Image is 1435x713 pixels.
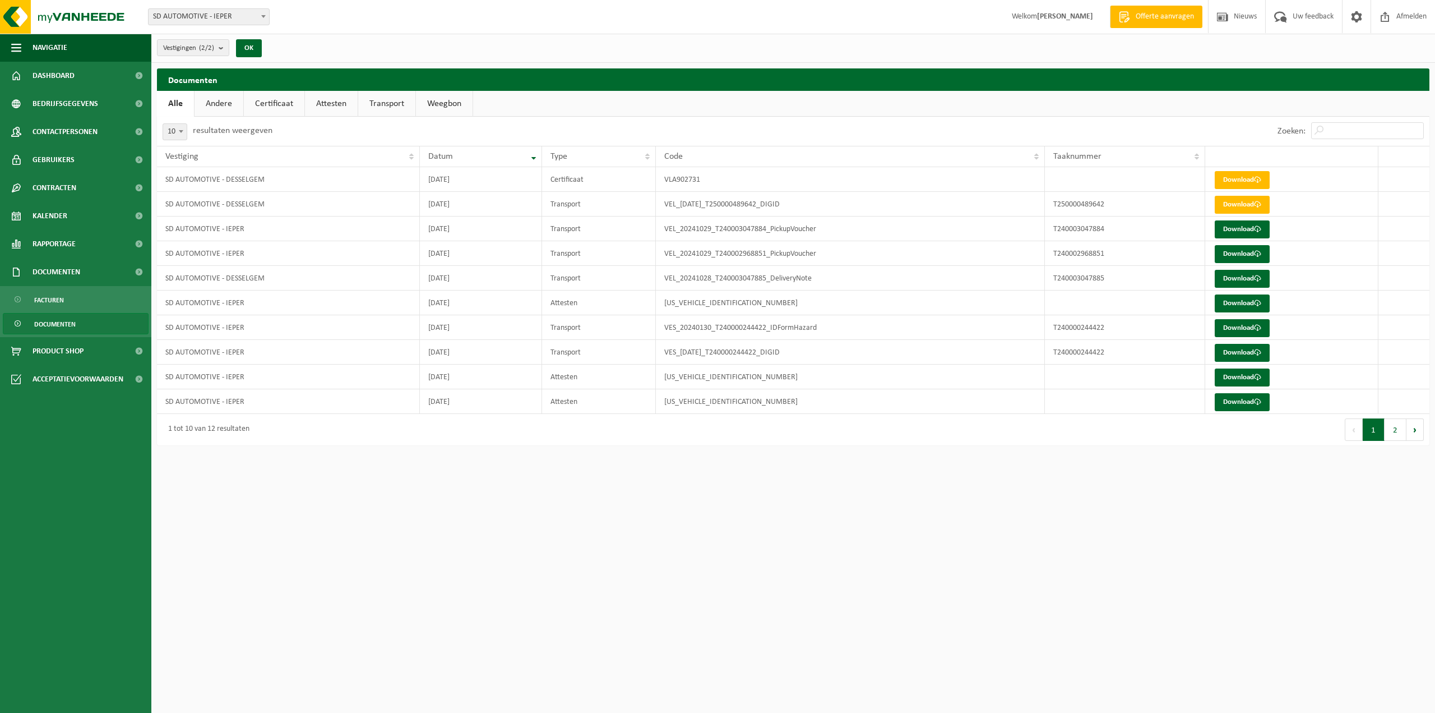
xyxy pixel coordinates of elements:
td: T250000489642 [1045,192,1205,217]
td: SD AUTOMOTIVE - IEPER [157,389,420,414]
td: [US_VEHICLE_IDENTIFICATION_NUMBER] [656,365,1045,389]
button: Next [1406,418,1424,441]
td: T240003047885 [1045,266,1205,291]
span: Documenten [34,314,76,335]
a: Download [1215,220,1270,238]
td: Transport [542,192,656,217]
td: T240000244422 [1045,340,1205,365]
td: T240003047884 [1045,217,1205,241]
td: SD AUTOMOTIVE - DESSELGEM [157,266,420,291]
a: Download [1215,245,1270,263]
span: Contactpersonen [33,118,98,146]
td: SD AUTOMOTIVE - IEPER [157,365,420,389]
a: Documenten [3,313,149,334]
td: Transport [542,217,656,241]
td: T240000244422 [1045,315,1205,340]
a: Offerte aanvragen [1110,6,1202,28]
td: [DATE] [420,167,543,192]
h2: Documenten [157,68,1429,90]
span: SD AUTOMOTIVE - IEPER [149,9,269,25]
td: SD AUTOMOTIVE - IEPER [157,315,420,340]
td: Transport [542,241,656,266]
td: SD AUTOMOTIVE - DESSELGEM [157,167,420,192]
td: SD AUTOMOTIVE - DESSELGEM [157,192,420,217]
td: [DATE] [420,340,543,365]
span: Navigatie [33,34,67,62]
td: VLA902731 [656,167,1045,192]
td: [DATE] [420,266,543,291]
button: 2 [1385,418,1406,441]
span: Product Shop [33,337,84,365]
a: Download [1215,171,1270,189]
td: SD AUTOMOTIVE - IEPER [157,340,420,365]
a: Transport [358,91,415,117]
span: Datum [428,152,453,161]
a: Download [1215,369,1270,387]
td: [DATE] [420,365,543,389]
span: Code [664,152,683,161]
count: (2/2) [199,44,214,52]
td: Attesten [542,365,656,389]
td: VES_20240130_T240000244422_IDFormHazard [656,315,1045,340]
td: [DATE] [420,291,543,315]
td: [DATE] [420,389,543,414]
span: Contracten [33,174,76,202]
span: 10 [163,123,187,140]
a: Weegbon [416,91,473,117]
span: Acceptatievoorwaarden [33,365,123,393]
td: [DATE] [420,217,543,241]
a: Download [1215,196,1270,214]
span: Dashboard [33,62,75,90]
span: Bedrijfsgegevens [33,90,98,118]
td: [DATE] [420,315,543,340]
span: Kalender [33,202,67,230]
td: [DATE] [420,241,543,266]
a: Certificaat [244,91,304,117]
td: VEL_20241029_T240003047884_PickupVoucher [656,217,1045,241]
td: VEL_[DATE]_T250000489642_DIGID [656,192,1045,217]
span: Type [550,152,567,161]
a: Download [1215,344,1270,362]
span: SD AUTOMOTIVE - IEPER [148,8,270,25]
td: [US_VEHICLE_IDENTIFICATION_NUMBER] [656,389,1045,414]
label: Zoeken: [1277,127,1306,136]
button: Previous [1345,418,1363,441]
button: OK [236,39,262,57]
a: Download [1215,295,1270,312]
span: Taaknummer [1053,152,1101,161]
button: Vestigingen(2/2) [157,39,229,56]
td: Attesten [542,291,656,315]
td: SD AUTOMOTIVE - IEPER [157,241,420,266]
span: Vestiging [165,152,198,161]
td: VEL_20241028_T240003047885_DeliveryNote [656,266,1045,291]
span: Vestigingen [163,40,214,57]
td: Transport [542,266,656,291]
a: Alle [157,91,194,117]
a: Facturen [3,289,149,310]
td: [DATE] [420,192,543,217]
a: Andere [195,91,243,117]
td: Transport [542,340,656,365]
span: Rapportage [33,230,76,258]
td: SD AUTOMOTIVE - IEPER [157,217,420,241]
strong: [PERSON_NAME] [1037,12,1093,21]
a: Download [1215,270,1270,288]
label: resultaten weergeven [193,126,272,135]
a: Download [1215,319,1270,337]
span: 10 [163,124,187,140]
td: VEL_20241029_T240002968851_PickupVoucher [656,241,1045,266]
button: 1 [1363,418,1385,441]
td: Attesten [542,389,656,414]
td: [US_VEHICLE_IDENTIFICATION_NUMBER] [656,291,1045,315]
td: Certificaat [542,167,656,192]
div: 1 tot 10 van 12 resultaten [163,420,249,440]
td: Transport [542,315,656,340]
a: Download [1215,393,1270,411]
span: Offerte aanvragen [1133,11,1197,22]
span: Documenten [33,258,80,286]
td: VES_[DATE]_T240000244422_DIGID [656,340,1045,365]
a: Attesten [305,91,358,117]
span: Facturen [34,289,64,311]
span: Gebruikers [33,146,75,174]
td: T240002968851 [1045,241,1205,266]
